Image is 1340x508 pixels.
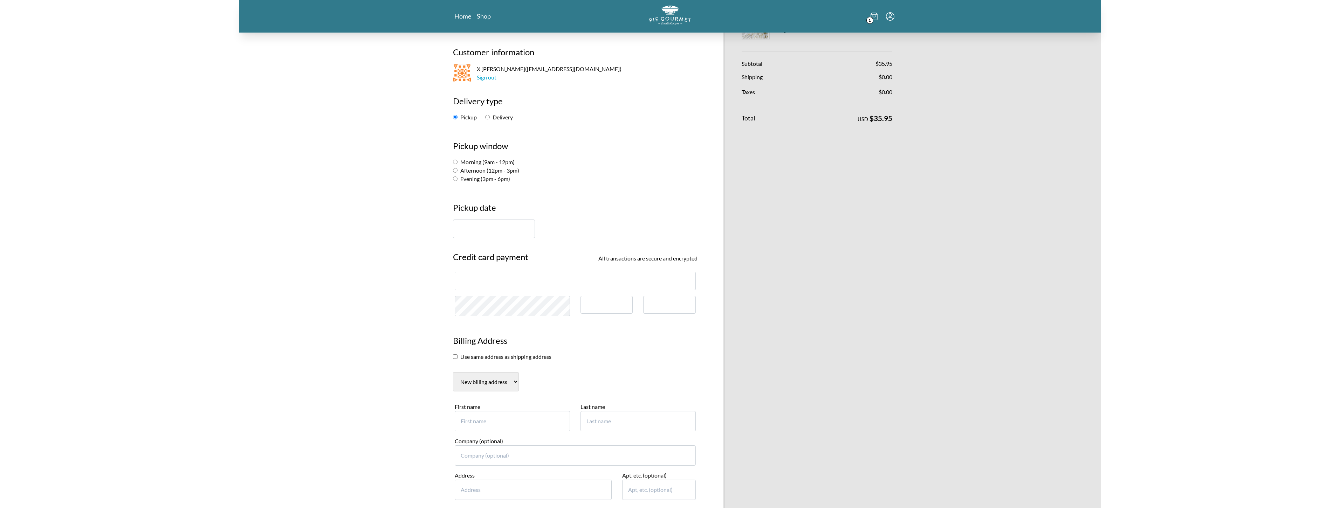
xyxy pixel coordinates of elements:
label: Company (optional) [455,438,503,444]
span: X [PERSON_NAME] ( [EMAIL_ADDRESS][DOMAIN_NAME] ) [477,65,621,82]
a: Sign out [477,74,496,81]
input: Apt, etc. (optional) [622,480,695,500]
a: Shop [477,12,491,20]
iframe: Secure CVC input frame [649,302,690,308]
input: Afternoon (12pm - 3pm) [453,168,458,173]
iframe: Secure expiration date input frame [586,302,627,308]
input: First name [455,411,570,431]
label: Evening (3pm - 6pm) [453,175,510,182]
span: 1 [866,17,873,24]
h2: Pickup window [453,140,698,158]
span: All transactions are secure and encrypted [598,254,698,263]
input: Last name [580,411,696,431]
input: Morning (9am - 12pm) [453,160,458,164]
h2: Customer information [453,46,698,64]
input: Company (optional) [455,445,696,466]
label: Pickup [453,114,477,120]
h3: Pickup date [453,201,698,220]
input: Delivery [485,115,490,119]
label: Apt, etc. (optional) [622,472,667,479]
label: Morning (9am - 12pm) [453,159,515,165]
section: Use same address as shipping address [453,353,698,361]
label: Address [455,472,475,479]
a: Home [454,12,471,20]
span: Credit card payment [453,251,528,263]
h3: Billing Address [453,334,698,353]
label: First name [455,403,480,410]
input: Pickup [453,115,458,119]
input: Address [455,480,612,500]
label: Afternoon (12pm - 3pm) [453,167,519,174]
button: Menu [886,12,894,21]
a: Logo [649,6,691,27]
label: Last name [580,403,605,410]
img: logo [649,6,691,25]
h2: Delivery type [453,95,698,113]
iframe: Secure card number input frame [461,278,690,284]
label: Delivery [485,114,513,120]
input: Evening (3pm - 6pm) [453,176,458,181]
